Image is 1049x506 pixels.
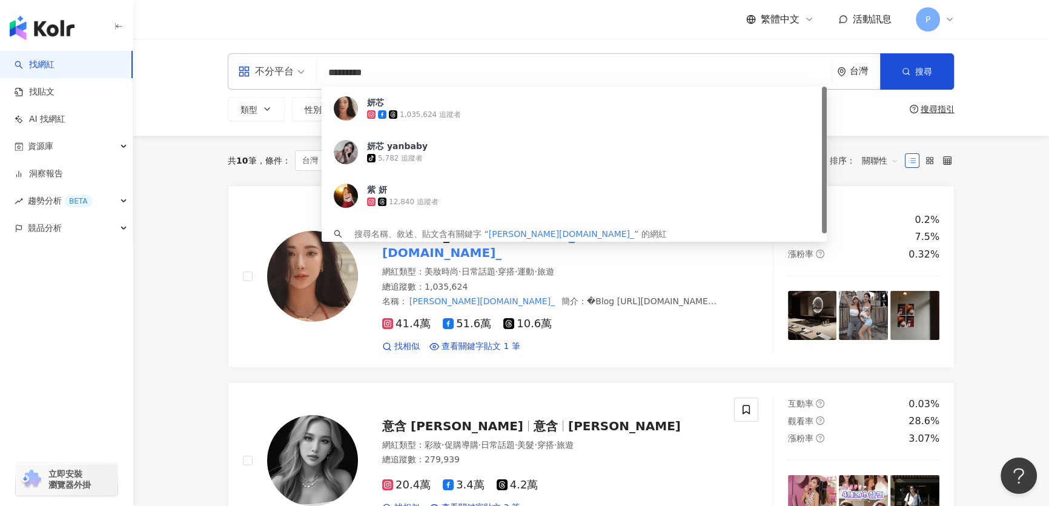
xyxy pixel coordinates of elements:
[367,96,384,108] div: 妍芯
[15,86,55,98] a: 找貼文
[839,291,888,340] img: post-image
[442,341,520,353] span: 查看關鍵字貼文 1 筆
[382,281,720,293] div: 總追蹤數 ： 1,035,624
[334,96,358,121] img: KOL Avatar
[382,479,431,491] span: 20.4萬
[442,440,444,450] span: ·
[15,197,23,205] span: rise
[788,399,813,408] span: 互動率
[382,454,720,466] div: 總追蹤數 ： 279,939
[10,16,74,40] img: logo
[515,267,517,276] span: ·
[890,291,939,340] img: post-image
[816,416,824,425] span: question-circle
[256,156,290,165] span: 條件 ：
[925,13,930,26] span: P
[15,59,55,71] a: search找網紅
[761,13,799,26] span: 繁體中文
[908,414,939,428] div: 28.6%
[497,479,538,491] span: 4.2萬
[1001,458,1037,494] iframe: Help Scout Beacon - Open
[443,479,485,491] span: 3.4萬
[908,248,939,261] div: 0.32%
[915,67,932,76] span: 搜尋
[461,267,495,276] span: 日常話題
[48,468,91,490] span: 立即安裝 瀏覽器外掛
[498,267,515,276] span: 穿搭
[788,249,813,259] span: 漲粉率
[517,267,534,276] span: 運動
[28,215,62,242] span: 競品分析
[837,67,846,76] span: environment
[400,110,461,120] div: 1,035,624 追蹤者
[228,97,285,121] button: 類型
[382,296,557,306] span: 名稱 ：
[28,133,53,160] span: 資源庫
[830,151,905,170] div: 排序：
[816,250,824,258] span: question-circle
[478,440,480,450] span: ·
[367,184,387,196] div: 紫 妍
[240,105,257,115] span: 類型
[15,113,65,125] a: AI 找網紅
[515,440,517,450] span: ·
[425,440,442,450] span: 彩妝
[425,267,458,276] span: 美妝時尚
[537,440,554,450] span: 穿搭
[305,105,322,115] span: 性別
[495,267,497,276] span: ·
[238,62,294,81] div: 不分平台
[334,140,358,164] img: KOL Avatar
[444,440,478,450] span: 促購導購
[853,13,892,25] span: 活動訊息
[334,230,342,238] span: search
[910,105,918,113] span: question-circle
[267,415,358,506] img: KOL Avatar
[862,151,898,170] span: 關聯性
[557,440,574,450] span: 旅遊
[534,419,558,433] span: 意含
[64,195,92,207] div: BETA
[378,153,423,164] div: 5,782 追蹤者
[788,433,813,443] span: 漲粉率
[292,97,349,121] button: 性別
[568,419,681,433] span: [PERSON_NAME]
[850,66,880,76] div: 台灣
[295,150,336,171] span: 台灣
[267,231,358,322] img: KOL Avatar
[908,432,939,445] div: 3.07%
[429,341,520,353] a: 查看關鍵字貼文 1 筆
[367,140,428,152] div: 妍芯 yanbaby
[816,399,824,408] span: question-circle
[503,318,552,330] span: 10.6萬
[382,266,720,278] div: 網紅類型 ：
[443,318,491,330] span: 51.6萬
[537,267,554,276] span: 旅遊
[382,341,420,353] a: 找相似
[788,416,813,426] span: 觀看率
[238,65,250,78] span: appstore
[228,185,955,368] a: KOL Avatar妍芯妍芯 Ÿanbaby's fashion blog[PERSON_NAME][PERSON_NAME][DOMAIN_NAME]_網紅類型：美妝時尚·日常話題·穿搭·運動...
[534,440,537,450] span: ·
[880,53,954,90] button: 搜尋
[15,168,63,180] a: 洞察報告
[382,419,523,433] span: 意含 [PERSON_NAME]
[389,197,438,207] div: 12,840 追蹤者
[382,439,720,451] div: 網紅類型 ：
[788,291,837,340] img: post-image
[394,341,420,353] span: 找相似
[908,398,939,411] div: 0.03%
[334,184,358,208] img: KOL Avatar
[354,227,667,241] div: 搜尋名稱、敘述、貼文含有關鍵字 “ ” 的網紅
[458,267,461,276] span: ·
[382,226,620,262] mark: [PERSON_NAME][DOMAIN_NAME]_
[19,470,43,489] img: chrome extension
[228,156,256,165] div: 共 筆
[517,440,534,450] span: 美髮
[16,463,117,496] a: chrome extension立即安裝 瀏覽器外掛
[236,156,248,165] span: 10
[915,230,939,244] div: 7.5%
[534,267,537,276] span: ·
[915,213,939,227] div: 0.2%
[481,440,515,450] span: 日常話題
